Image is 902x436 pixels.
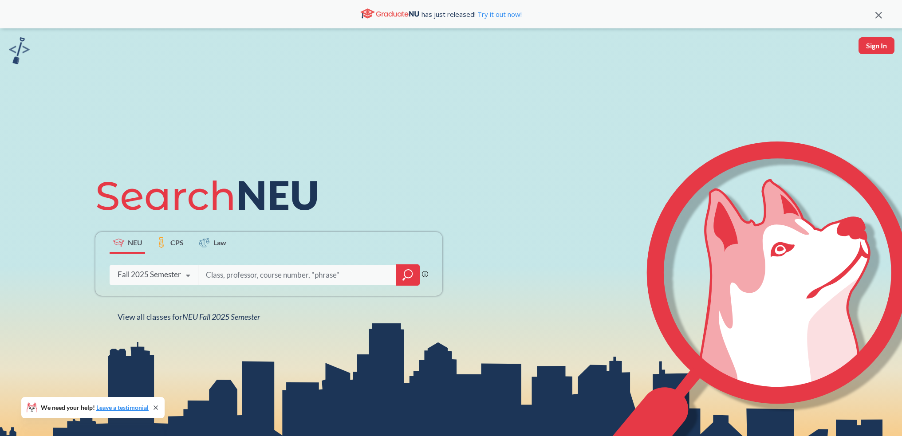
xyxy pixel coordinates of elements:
[859,37,894,54] button: Sign In
[182,312,260,322] span: NEU Fall 2025 Semester
[402,269,413,281] svg: magnifying glass
[205,266,390,284] input: Class, professor, course number, "phrase"
[128,237,142,247] span: NEU
[9,37,30,64] img: sandbox logo
[9,37,30,67] a: sandbox logo
[421,9,522,19] span: has just released!
[41,405,149,411] span: We need your help!
[118,270,181,279] div: Fall 2025 Semester
[118,312,260,322] span: View all classes for
[170,237,184,247] span: CPS
[213,237,226,247] span: Law
[476,10,522,19] a: Try it out now!
[396,264,420,286] div: magnifying glass
[96,404,149,411] a: Leave a testimonial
